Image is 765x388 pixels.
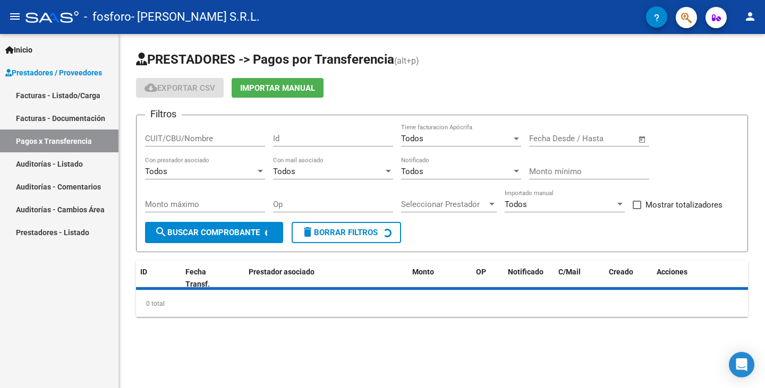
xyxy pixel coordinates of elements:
[136,261,181,296] datatable-header-cell: ID
[136,52,394,67] span: PRESTADORES -> Pagos por Transferencia
[240,83,315,93] span: Importar Manual
[744,10,756,23] mat-icon: person
[645,199,722,211] span: Mostrar totalizadores
[5,44,32,56] span: Inicio
[636,133,649,145] button: Open calendar
[136,290,748,317] div: 0 total
[505,200,527,209] span: Todos
[8,10,21,23] mat-icon: menu
[558,268,581,276] span: C/Mail
[582,134,633,143] input: Fecha fin
[249,268,314,276] span: Prestador asociado
[131,5,260,29] span: - [PERSON_NAME] S.R.L.
[145,107,182,122] h3: Filtros
[244,261,408,296] datatable-header-cell: Prestador asociado
[652,261,748,296] datatable-header-cell: Acciones
[476,268,486,276] span: OP
[529,134,572,143] input: Fecha inicio
[5,67,102,79] span: Prestadores / Proveedores
[181,261,229,296] datatable-header-cell: Fecha Transf.
[301,226,314,238] mat-icon: delete
[609,268,633,276] span: Creado
[144,81,157,94] mat-icon: cloud_download
[729,352,754,377] div: Open Intercom Messenger
[84,5,131,29] span: - fosforo
[273,167,295,176] span: Todos
[155,228,260,237] span: Buscar Comprobante
[401,134,423,143] span: Todos
[657,268,687,276] span: Acciones
[412,268,434,276] span: Monto
[185,268,210,288] span: Fecha Transf.
[408,261,472,296] datatable-header-cell: Monto
[140,268,147,276] span: ID
[401,200,487,209] span: Seleccionar Prestador
[145,167,167,176] span: Todos
[554,261,605,296] datatable-header-cell: C/Mail
[472,261,504,296] datatable-header-cell: OP
[394,56,419,66] span: (alt+p)
[508,268,543,276] span: Notificado
[301,228,378,237] span: Borrar Filtros
[155,226,167,238] mat-icon: search
[605,261,652,296] datatable-header-cell: Creado
[145,222,283,243] button: Buscar Comprobante
[292,222,401,243] button: Borrar Filtros
[401,167,423,176] span: Todos
[144,83,215,93] span: Exportar CSV
[232,78,324,98] button: Importar Manual
[504,261,554,296] datatable-header-cell: Notificado
[136,78,224,98] button: Exportar CSV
